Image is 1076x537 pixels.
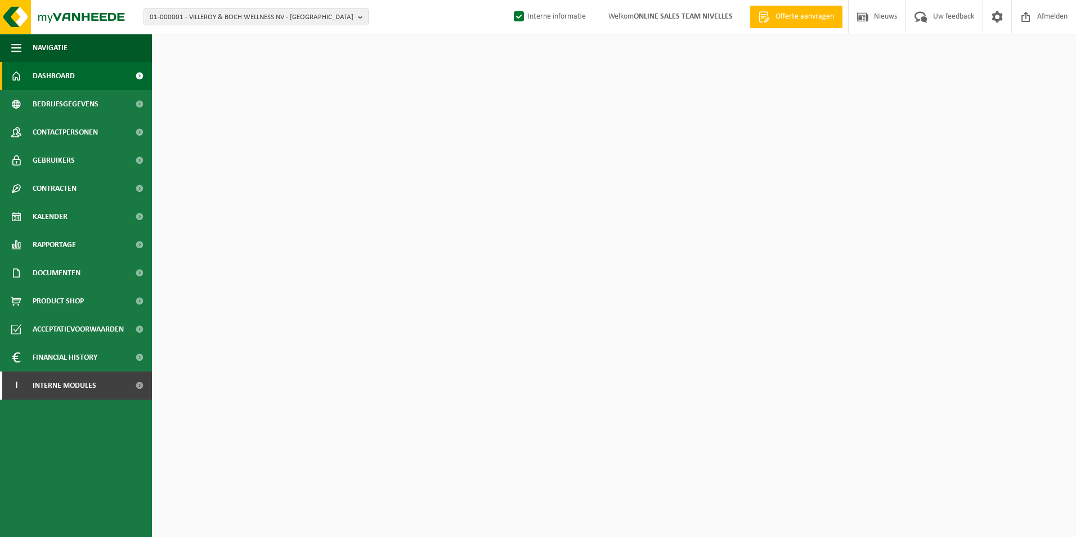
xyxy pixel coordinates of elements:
span: Offerte aanvragen [773,11,837,23]
span: Financial History [33,343,97,372]
span: Navigatie [33,34,68,62]
span: Kalender [33,203,68,231]
span: Bedrijfsgegevens [33,90,98,118]
span: Documenten [33,259,80,287]
span: Product Shop [33,287,84,315]
span: 01-000001 - VILLEROY & BOCH WELLNESS NV - [GEOGRAPHIC_DATA] [150,9,353,26]
span: Dashboard [33,62,75,90]
span: Contactpersonen [33,118,98,146]
span: Acceptatievoorwaarden [33,315,124,343]
a: Offerte aanvragen [750,6,842,28]
span: Gebruikers [33,146,75,174]
span: I [11,372,21,400]
strong: ONLINE SALES TEAM NIVELLES [634,12,733,21]
font: Welkom [608,12,733,21]
label: Interne informatie [512,8,586,25]
span: Interne modules [33,372,96,400]
button: 01-000001 - VILLEROY & BOCH WELLNESS NV - [GEOGRAPHIC_DATA] [144,8,369,25]
span: Contracten [33,174,77,203]
span: Rapportage [33,231,76,259]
